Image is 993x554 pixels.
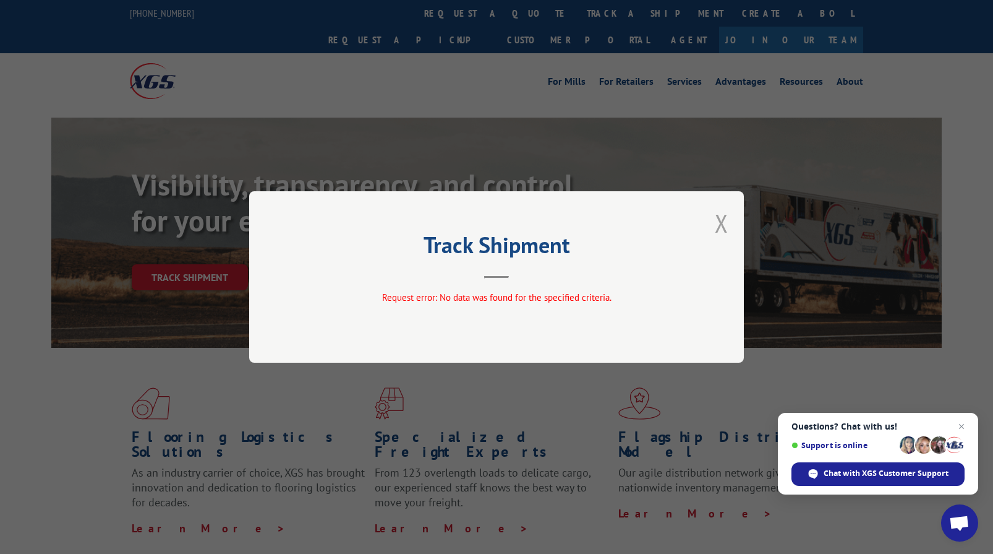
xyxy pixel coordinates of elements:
[382,292,612,303] span: Request error: No data was found for the specified criteria.
[941,504,978,542] a: Open chat
[824,468,948,479] span: Chat with XGS Customer Support
[311,236,682,260] h2: Track Shipment
[715,207,728,240] button: Close modal
[791,441,895,450] span: Support is online
[791,462,965,486] span: Chat with XGS Customer Support
[791,422,965,431] span: Questions? Chat with us!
